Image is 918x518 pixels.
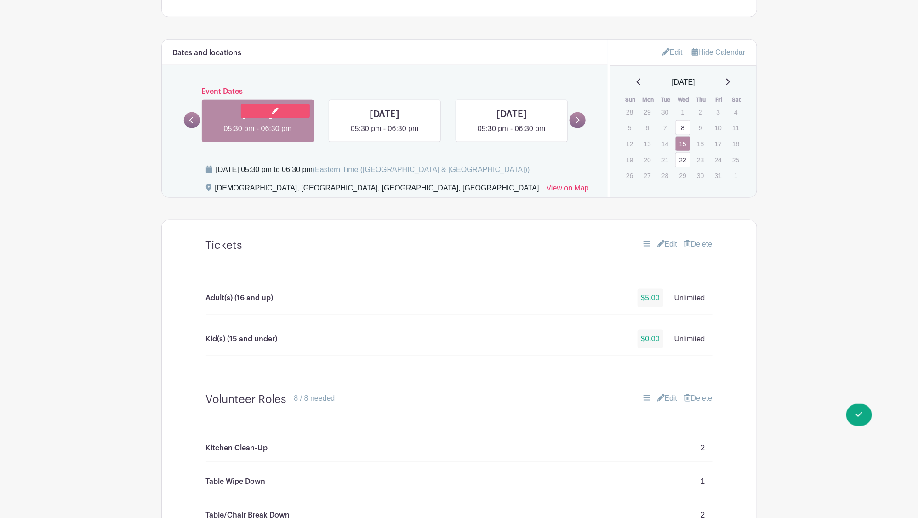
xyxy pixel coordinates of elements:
[657,95,675,104] th: Tue
[216,164,530,175] div: [DATE] 05:30 pm to 06:30 pm
[675,105,690,119] p: 1
[638,330,663,348] p: $0.00
[674,293,705,304] p: Unlimited
[711,168,726,183] p: 31
[701,443,705,454] p: 2
[693,153,708,167] p: 23
[200,87,570,96] h6: Event Dates
[672,77,695,88] span: [DATE]
[675,120,690,135] a: 8
[693,168,708,183] p: 30
[701,477,705,488] p: 1
[657,105,673,119] p: 30
[674,334,705,345] p: Unlimited
[657,168,673,183] p: 28
[622,153,637,167] p: 19
[622,121,637,135] p: 5
[728,121,743,135] p: 11
[622,137,637,151] p: 12
[675,95,693,104] th: Wed
[547,183,589,197] a: View on Map
[675,152,690,167] a: 22
[622,105,637,119] p: 28
[622,95,639,104] th: Sun
[693,137,708,151] p: 16
[728,153,743,167] p: 25
[692,48,745,56] a: Hide Calendar
[710,95,728,104] th: Fri
[693,121,708,135] p: 9
[640,105,655,119] p: 29
[206,334,278,345] p: Kid(s) (15 and under)
[294,393,335,404] div: 8 / 8 needed
[684,393,712,404] a: Delete
[638,289,663,307] p: $5.00
[657,121,673,135] p: 7
[173,49,242,58] h6: Dates and locations
[206,239,243,252] h4: Tickets
[657,137,673,151] p: 14
[692,95,710,104] th: Thu
[662,45,683,60] a: Edit
[675,136,690,151] a: 15
[657,153,673,167] p: 21
[711,153,726,167] p: 24
[711,137,726,151] p: 17
[215,183,539,197] div: [DEMOGRAPHIC_DATA], [GEOGRAPHIC_DATA], [GEOGRAPHIC_DATA], [GEOGRAPHIC_DATA]
[657,393,678,404] a: Edit
[675,168,690,183] p: 29
[640,137,655,151] p: 13
[639,95,657,104] th: Mon
[711,121,726,135] p: 10
[693,105,708,119] p: 2
[206,293,274,304] p: Adult(s) (16 and up)
[640,153,655,167] p: 20
[728,137,743,151] p: 18
[728,168,743,183] p: 1
[206,477,266,488] p: Table Wipe Down
[684,239,712,250] a: Delete
[640,168,655,183] p: 27
[657,239,678,250] a: Edit
[622,168,637,183] p: 26
[728,105,743,119] p: 4
[711,105,726,119] p: 3
[206,443,268,454] p: Kitchen Clean-Up
[640,121,655,135] p: 6
[313,166,530,173] span: (Eastern Time ([GEOGRAPHIC_DATA] & [GEOGRAPHIC_DATA]))
[206,393,287,406] h4: Volunteer Roles
[728,95,746,104] th: Sat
